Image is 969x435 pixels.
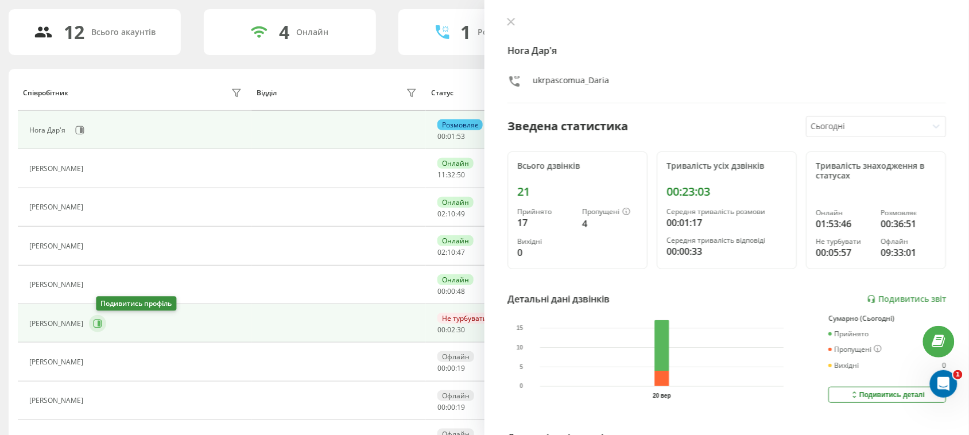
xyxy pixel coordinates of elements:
div: Пропущені [828,345,882,354]
span: 11 [437,170,445,180]
div: ukrpascomua_Daria [533,75,609,91]
div: : : [437,288,465,296]
a: Подивитись звіт [867,294,946,304]
div: Подивитись деталі [850,390,925,399]
span: 10 [447,209,455,219]
span: 30 [457,325,465,335]
span: 1 [954,370,963,379]
span: 00 [437,363,445,373]
span: 00 [437,286,445,296]
span: 47 [457,247,465,257]
div: [PERSON_NAME] [29,242,86,250]
div: Всього акаунтів [92,28,156,37]
div: : : [437,403,465,411]
h4: Нога Дар'я [507,44,946,57]
div: Онлайн [296,28,328,37]
span: 00 [447,286,455,296]
div: : : [437,364,465,372]
span: 00 [437,402,445,412]
div: Не турбувати [816,238,871,246]
div: Тривалість знаходження в статусах [816,161,936,181]
div: 0 [517,246,573,259]
span: 48 [457,286,465,296]
text: 15 [517,325,524,332]
div: 00:00:33 [666,244,787,258]
div: Вихідні [517,238,573,246]
div: : : [437,133,465,141]
div: 4 [279,21,289,43]
div: [PERSON_NAME] [29,397,86,405]
div: Пропущені [582,208,638,217]
div: Прийнято [517,208,573,216]
div: Сумарно (Сьогодні) [828,314,946,323]
div: Прийнято [828,330,869,338]
div: : : [437,248,465,257]
text: 5 [520,364,523,370]
span: 00 [437,131,445,141]
div: Вихідні [828,362,859,370]
div: Онлайн [437,158,474,169]
div: Онлайн [816,209,871,217]
div: 21 [517,185,638,199]
div: [PERSON_NAME] [29,165,86,173]
span: 02 [447,325,455,335]
span: 00 [447,363,455,373]
div: : : [437,171,465,179]
div: [PERSON_NAME] [29,358,86,366]
div: Подивитись профіль [96,297,177,311]
iframe: Intercom live chat [930,370,958,398]
button: Подивитись деталі [828,387,946,403]
text: 0 [520,383,523,390]
span: 02 [437,209,445,219]
span: 00 [437,325,445,335]
div: 4 [582,217,638,231]
div: Середня тривалість відповіді [666,236,787,244]
span: 50 [457,170,465,180]
div: [PERSON_NAME] [29,320,86,328]
div: Офлайн [437,351,474,362]
span: 10 [447,247,455,257]
div: : : [437,326,465,334]
text: 20 вер [653,393,671,399]
div: Онлайн [437,235,474,246]
div: Статус [432,89,454,97]
span: 49 [457,209,465,219]
div: Всього дзвінків [517,161,638,171]
div: 0 [942,362,946,370]
div: 00:36:51 [881,217,936,231]
div: Нога Дар'я [29,126,68,134]
div: Співробітник [23,89,68,97]
text: 10 [517,344,524,351]
div: [PERSON_NAME] [29,281,86,289]
div: 1 [461,21,471,43]
div: Відділ [257,89,277,97]
div: Зведена статистика [507,118,628,135]
span: 32 [447,170,455,180]
span: 02 [437,247,445,257]
div: Розмовляє [881,209,936,217]
div: Тривалість усіх дзвінків [666,161,787,171]
div: Офлайн [437,390,474,401]
div: Розмовляють [478,28,534,37]
div: Онлайн [437,197,474,208]
div: Не турбувати [437,313,492,324]
span: 00 [447,402,455,412]
div: 12 [64,21,85,43]
div: Середня тривалість розмови [666,208,787,216]
div: 00:05:57 [816,246,871,259]
div: Онлайн [437,274,474,285]
div: Розмовляє [437,119,483,130]
span: 19 [457,363,465,373]
span: 19 [457,402,465,412]
span: 01 [447,131,455,141]
div: 01:53:46 [816,217,871,231]
div: 09:33:01 [881,246,936,259]
div: 00:23:03 [666,185,787,199]
span: 53 [457,131,465,141]
div: 17 [517,216,573,230]
div: Офлайн [881,238,936,246]
div: : : [437,210,465,218]
div: [PERSON_NAME] [29,203,86,211]
div: 00:01:17 [666,216,787,230]
div: Детальні дані дзвінків [507,292,610,306]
